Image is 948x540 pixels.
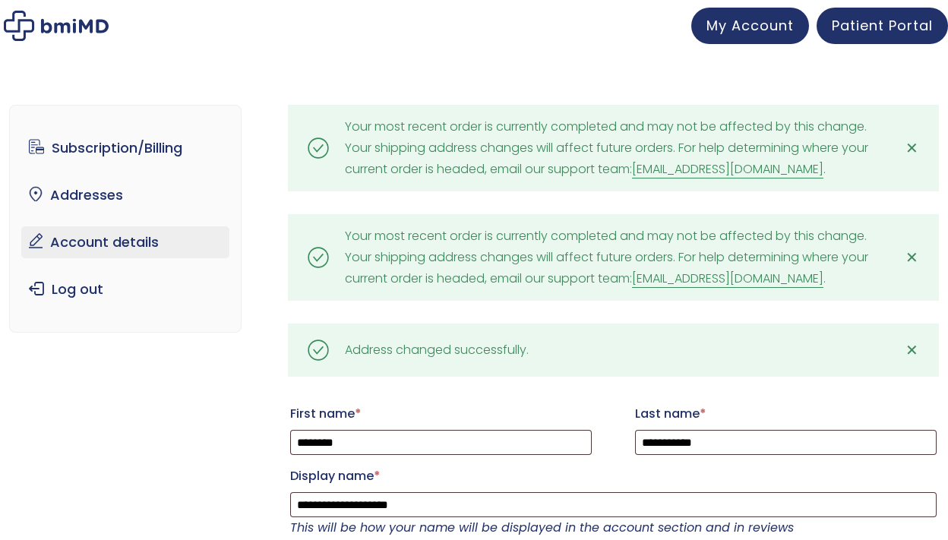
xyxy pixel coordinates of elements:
span: My Account [706,16,794,35]
a: [EMAIL_ADDRESS][DOMAIN_NAME] [632,270,823,288]
label: Display name [290,464,936,488]
span: ✕ [905,137,918,159]
a: Patient Portal [817,8,948,44]
span: ✕ [905,247,918,268]
a: ✕ [897,133,927,163]
a: Subscription/Billing [21,132,229,164]
div: Address changed successfully. [345,339,529,361]
a: [EMAIL_ADDRESS][DOMAIN_NAME] [632,160,823,178]
a: ✕ [897,242,927,273]
nav: Account pages [9,105,242,333]
a: Log out [21,273,229,305]
div: Your most recent order is currently completed and may not be affected by this change. Your shippi... [345,226,881,289]
em: This will be how your name will be displayed in the account section and in reviews [290,519,794,536]
a: Addresses [21,179,229,211]
div: Your most recent order is currently completed and may not be affected by this change. Your shippi... [345,116,881,180]
img: My account [4,11,109,41]
label: First name [290,402,591,426]
a: Account details [21,226,229,258]
span: ✕ [905,339,918,361]
a: ✕ [897,335,927,365]
a: My Account [691,8,809,44]
span: Patient Portal [832,16,933,35]
label: Last name [635,402,936,426]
